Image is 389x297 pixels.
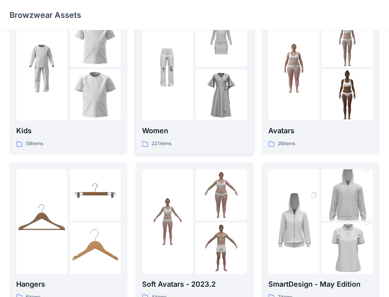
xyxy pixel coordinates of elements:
[70,169,121,220] img: folder 2
[70,16,121,67] img: folder 2
[9,9,127,155] a: folder 1folder 2folder 3Kids59items
[142,279,247,290] p: Soft Avatars - 2023.2
[26,140,43,148] p: 59 items
[16,43,67,94] img: folder 1
[16,196,67,247] img: folder 1
[152,140,171,148] p: 221 items
[135,9,253,155] a: folder 1folder 2folder 3Women221items
[322,69,373,121] img: folder 3
[16,279,121,290] p: Hangers
[322,16,373,67] img: folder 2
[262,9,380,155] a: folder 1folder 2folder 3Avatars26items
[142,125,247,136] p: Women
[268,279,373,290] p: SmartDesign - May Edition
[9,10,81,21] p: Browzwear Assets
[142,196,193,247] img: folder 1
[70,69,121,121] img: folder 3
[142,43,193,94] img: folder 1
[195,223,247,274] img: folder 3
[195,16,247,67] img: folder 2
[195,169,247,220] img: folder 2
[322,157,373,234] img: folder 2
[70,223,121,274] img: folder 3
[322,210,373,287] img: folder 3
[16,125,121,136] p: Kids
[195,69,247,121] img: folder 3
[268,183,319,260] img: folder 1
[268,43,319,94] img: folder 1
[268,125,373,136] p: Avatars
[278,140,295,148] p: 26 items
